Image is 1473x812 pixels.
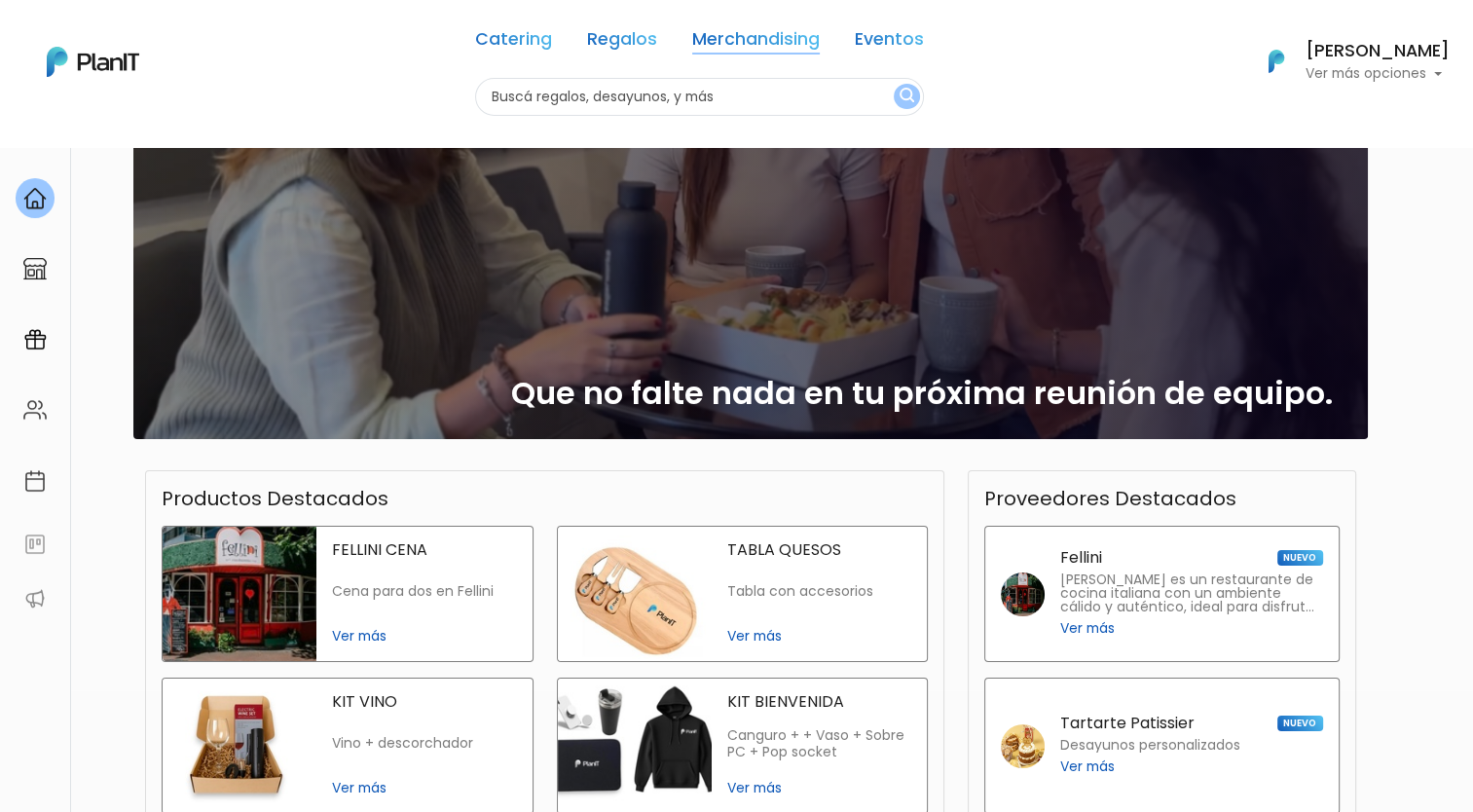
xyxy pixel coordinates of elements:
[100,18,280,56] div: ¿Necesitás ayuda?
[557,526,929,662] a: tabla quesos TABLA QUESOS Tabla con accesorios Ver más
[1277,550,1322,566] span: NUEVO
[511,375,1333,412] h2: Que no falte nada en tu próxima reunión de equipo.
[1306,43,1450,60] h6: [PERSON_NAME]
[1060,739,1240,753] p: Desayunos personalizados
[23,257,47,280] img: marketplace-4ceaa7011d94191e9ded77b95e3339b90024bf715f7c57f8cf31f2d8c509eaba.svg
[1001,572,1045,616] img: fellini
[23,187,47,210] img: home-e721727adea9d79c4d83392d1f703f7f8bce08238fde08b1acbfd93340b81755.svg
[1060,757,1115,777] span: Ver más
[47,47,139,77] img: PlanIt Logo
[332,778,516,798] span: Ver más
[332,583,516,600] p: Cena para dos en Fellini
[855,31,924,55] a: Eventos
[727,727,911,761] p: Canguro + + Vaso + Sobre PC + Pop socket
[23,469,47,493] img: calendar-87d922413cdce8b2cf7b7f5f62616a5cf9e4887200fb71536465627b3292af00.svg
[1001,724,1045,768] img: tartarte patissier
[332,735,516,752] p: Vino + descorchador
[332,626,516,646] span: Ver más
[332,694,516,710] p: KIT VINO
[692,31,820,55] a: Merchandising
[23,533,47,556] img: feedback-78b5a0c8f98aac82b08bfc38622c3050aee476f2c9584af64705fc4e61158814.svg
[332,542,516,558] p: FELLINI CENA
[1277,716,1322,731] span: NUEVO
[475,78,924,116] input: Buscá regalos, desayunos, y más
[1060,716,1195,731] p: Tartarte Patissier
[162,526,534,662] a: fellini cena FELLINI CENA Cena para dos en Fellini Ver más
[1060,573,1323,614] p: [PERSON_NAME] es un restaurante de cocina italiana con un ambiente cálido y auténtico, ideal para...
[727,626,911,646] span: Ver más
[727,778,911,798] span: Ver más
[163,527,316,661] img: fellini cena
[587,31,657,55] a: Regalos
[1243,36,1450,87] button: PlanIt Logo [PERSON_NAME] Ver más opciones
[1255,40,1298,83] img: PlanIt Logo
[900,88,914,106] img: search_button-432b6d5273f82d61273b3651a40e1bd1b912527efae98b1b7a1b2c0702e16a8d.svg
[1060,550,1102,566] p: Fellini
[475,31,552,55] a: Catering
[23,398,47,422] img: people-662611757002400ad9ed0e3c099ab2801c6687ba6c219adb57efc949bc21e19d.svg
[984,526,1340,662] a: Fellini NUEVO [PERSON_NAME] es un restaurante de cocina italiana con un ambiente cálido y auténti...
[162,487,388,510] h3: Productos Destacados
[727,542,911,558] p: TABLA QUESOS
[1060,618,1115,639] span: Ver más
[1306,67,1450,81] p: Ver más opciones
[984,487,1236,510] h3: Proveedores Destacados
[727,694,911,710] p: KIT BIENVENIDA
[558,527,712,661] img: tabla quesos
[23,587,47,610] img: partners-52edf745621dab592f3b2c58e3bca9d71375a7ef29c3b500c9f145b62cc070d4.svg
[23,328,47,351] img: campaigns-02234683943229c281be62815700db0a1741e53638e28bf9629b52c665b00959.svg
[727,583,911,600] p: Tabla con accesorios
